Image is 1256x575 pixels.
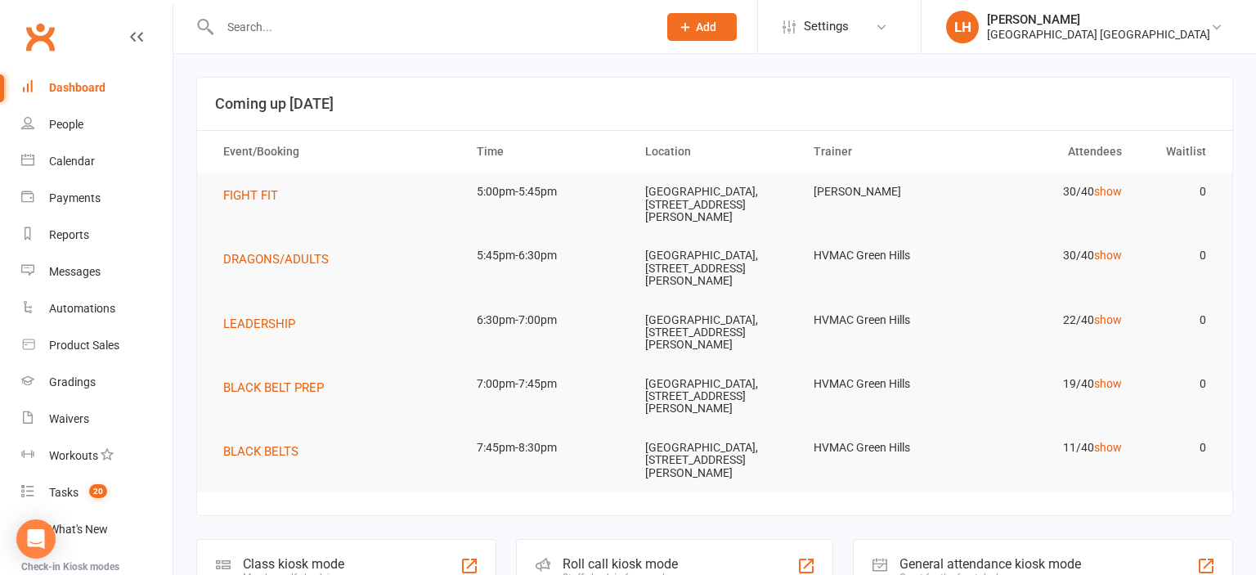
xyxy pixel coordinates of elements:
div: Reports [49,228,89,241]
a: People [21,106,173,143]
td: [GEOGRAPHIC_DATA], [STREET_ADDRESS][PERSON_NAME] [630,173,799,236]
a: Tasks 20 [21,474,173,511]
td: HVMAC Green Hills [799,236,967,275]
a: Workouts [21,438,173,474]
div: People [49,118,83,131]
a: Waivers [21,401,173,438]
td: 0 [1137,236,1221,275]
span: BLACK BELTS [223,444,298,459]
a: Calendar [21,143,173,180]
td: 7:00pm-7:45pm [462,365,630,403]
th: Time [462,131,630,173]
div: [PERSON_NAME] [987,12,1210,27]
div: Workouts [49,449,98,462]
a: show [1094,441,1122,454]
span: 20 [89,484,107,498]
td: [GEOGRAPHIC_DATA], [STREET_ADDRESS][PERSON_NAME] [630,236,799,300]
div: Waivers [49,412,89,425]
a: Clubworx [20,16,61,57]
a: show [1094,249,1122,262]
td: [GEOGRAPHIC_DATA], [STREET_ADDRESS][PERSON_NAME] [630,429,799,492]
td: 5:45pm-6:30pm [462,236,630,275]
th: Attendees [967,131,1136,173]
td: 11/40 [967,429,1136,467]
div: Tasks [49,486,78,499]
div: [GEOGRAPHIC_DATA] [GEOGRAPHIC_DATA] [987,27,1210,42]
a: Payments [21,180,173,217]
div: LH [946,11,979,43]
div: Messages [49,265,101,278]
td: [GEOGRAPHIC_DATA], [STREET_ADDRESS][PERSON_NAME] [630,365,799,429]
span: Add [696,20,716,34]
div: Class kiosk mode [243,556,344,572]
div: Gradings [49,375,96,389]
a: Product Sales [21,327,173,364]
div: Roll call kiosk mode [563,556,681,572]
th: Waitlist [1137,131,1221,173]
td: HVMAC Green Hills [799,301,967,339]
span: BLACK BELT PREP [223,380,324,395]
a: What's New [21,511,173,548]
a: show [1094,377,1122,390]
button: FIGHT FIT [223,186,289,205]
a: show [1094,313,1122,326]
td: HVMAC Green Hills [799,365,967,403]
button: DRAGONS/ADULTS [223,249,340,269]
td: 0 [1137,173,1221,211]
td: 22/40 [967,301,1136,339]
div: Payments [49,191,101,204]
span: DRAGONS/ADULTS [223,252,329,267]
div: General attendance kiosk mode [899,556,1081,572]
td: [GEOGRAPHIC_DATA], [STREET_ADDRESS][PERSON_NAME] [630,301,799,365]
button: Add [667,13,737,41]
a: Messages [21,254,173,290]
td: 5:00pm-5:45pm [462,173,630,211]
th: Location [630,131,799,173]
span: Settings [804,8,849,45]
td: [PERSON_NAME] [799,173,967,211]
div: Dashboard [49,81,105,94]
td: 19/40 [967,365,1136,403]
button: BLACK BELTS [223,442,310,461]
a: Automations [21,290,173,327]
a: Reports [21,217,173,254]
div: Product Sales [49,339,119,352]
td: 7:45pm-8:30pm [462,429,630,467]
input: Search... [215,16,646,38]
a: show [1094,185,1122,198]
h3: Coming up [DATE] [215,96,1214,112]
div: Automations [49,302,115,315]
td: 0 [1137,429,1221,467]
th: Trainer [799,131,967,173]
td: 30/40 [967,173,1136,211]
a: Dashboard [21,70,173,106]
div: What's New [49,523,108,536]
td: 30/40 [967,236,1136,275]
button: LEADERSHIP [223,314,307,334]
td: 0 [1137,365,1221,403]
th: Event/Booking [209,131,462,173]
td: 0 [1137,301,1221,339]
button: BLACK BELT PREP [223,378,335,398]
div: Open Intercom Messenger [16,519,56,559]
span: LEADERSHIP [223,317,295,331]
div: Calendar [49,155,95,168]
td: 6:30pm-7:00pm [462,301,630,339]
span: FIGHT FIT [223,188,278,203]
td: HVMAC Green Hills [799,429,967,467]
a: Gradings [21,364,173,401]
